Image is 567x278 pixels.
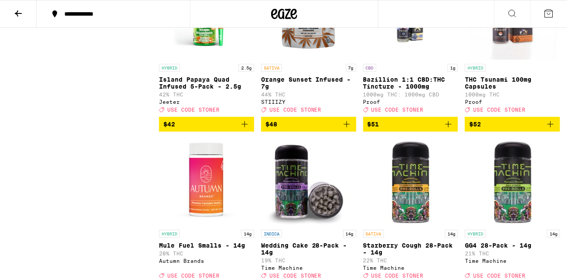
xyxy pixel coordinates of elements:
p: HYBRID [465,64,486,72]
span: $42 [163,121,175,128]
img: Autumn Brands - Mule Fuel Smalls - 14g [163,139,250,225]
p: 14g [343,230,356,238]
p: HYBRID [159,64,180,72]
div: Proof [363,99,458,105]
p: 14g [445,230,458,238]
p: Bazillion 1:1 CBD:THC Tincture - 1000mg [363,76,458,90]
p: Mule Fuel Smalls - 14g [159,242,254,249]
button: Add to bag [159,117,254,132]
p: 22% THC [363,258,458,263]
p: 21% THC [465,251,560,256]
p: 19% THC [261,258,356,263]
p: GG4 28-Pack - 14g [465,242,560,249]
span: $51 [368,121,379,128]
div: Jeeter [159,99,254,105]
span: Hi. Need any help? [5,6,63,13]
p: Orange Sunset Infused - 7g [261,76,356,90]
div: STIIIZY [261,99,356,105]
p: SATIVA [261,64,282,72]
p: 7g [346,64,356,72]
span: $48 [265,121,277,128]
button: Add to bag [363,117,458,132]
p: 28% THC [159,251,254,256]
div: Autumn Brands [159,258,254,264]
p: THC Tsunami 100mg Capsules [465,76,560,90]
p: HYBRID [465,230,486,238]
p: 14g [547,230,560,238]
p: 14g [241,230,254,238]
p: 1g [448,64,458,72]
p: Wedding Cake 28-Pack - 14g [261,242,356,256]
p: SATIVA [363,230,384,238]
p: HYBRID [159,230,180,238]
p: Island Papaya Quad Infused 5-Pack - 2.5g [159,76,254,90]
p: 2.5g [239,64,254,72]
span: USE CODE STONER [167,107,219,113]
img: Time Machine - Starberry Cough 28-Pack - 14g [367,139,454,225]
span: USE CODE STONER [269,107,322,113]
p: Starberry Cough 28-Pack - 14g [363,242,458,256]
span: $52 [469,121,481,128]
p: 44% THC [261,92,356,97]
button: Add to bag [465,117,560,132]
p: CBD [363,64,376,72]
img: Time Machine - Wedding Cake 28-Pack - 14g [265,139,352,225]
div: Proof [465,99,560,105]
p: 1000mg THC: 1000mg CBD [363,92,458,97]
div: Time Machine [261,265,356,271]
div: Time Machine [465,258,560,264]
span: USE CODE STONER [371,107,424,113]
button: Add to bag [261,117,356,132]
p: 42% THC [159,92,254,97]
p: 1000mg THC [465,92,560,97]
span: USE CODE STONER [473,107,525,113]
div: Time Machine [363,265,458,271]
p: INDICA [261,230,282,238]
img: Time Machine - GG4 28-Pack - 14g [469,139,556,225]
